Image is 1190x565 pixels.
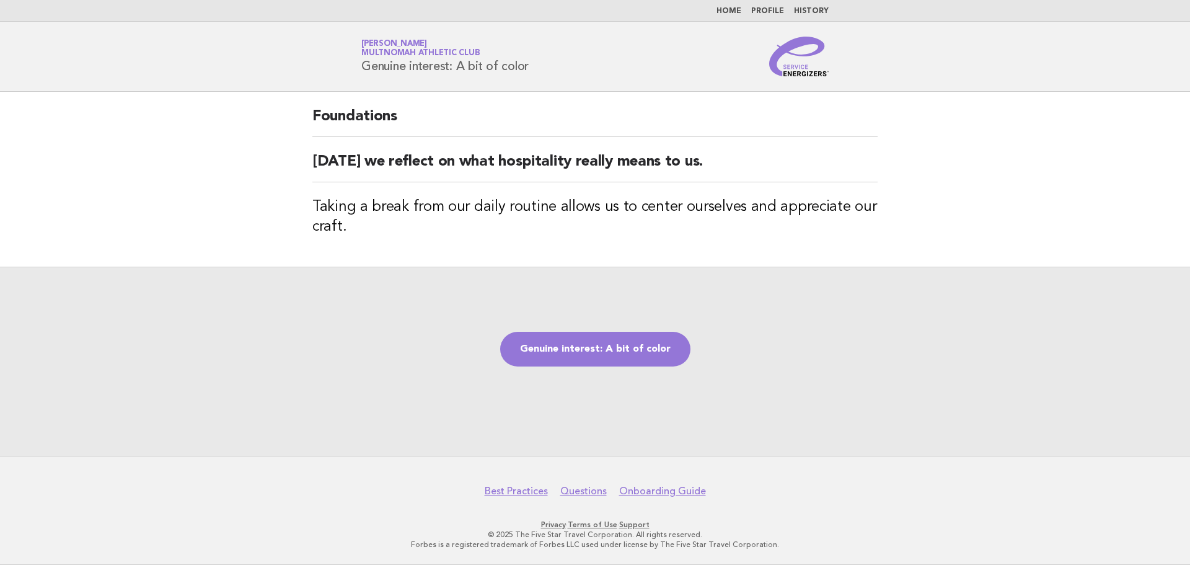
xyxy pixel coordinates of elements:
img: Service Energizers [769,37,829,76]
a: History [794,7,829,15]
h2: Foundations [312,107,878,137]
a: Questions [560,485,607,497]
span: Multnomah Athletic Club [361,50,480,58]
a: [PERSON_NAME]Multnomah Athletic Club [361,40,480,57]
a: Onboarding Guide [619,485,706,497]
h3: Taking a break from our daily routine allows us to center ourselves and appreciate our craft. [312,197,878,237]
p: · · [216,520,974,530]
a: Terms of Use [568,520,617,529]
h1: Genuine interest: A bit of color [361,40,529,73]
h2: [DATE] we reflect on what hospitality really means to us. [312,152,878,182]
a: Best Practices [485,485,548,497]
p: © 2025 The Five Star Travel Corporation. All rights reserved. [216,530,974,540]
a: Home [716,7,741,15]
a: Genuine interest: A bit of color [500,332,690,367]
a: Privacy [541,520,566,529]
a: Support [619,520,650,529]
p: Forbes is a registered trademark of Forbes LLC used under license by The Five Star Travel Corpora... [216,540,974,549]
a: Profile [751,7,784,15]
